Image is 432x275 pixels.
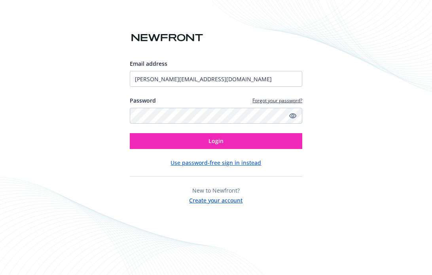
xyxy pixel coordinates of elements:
button: Login [130,133,303,149]
span: Login [208,137,224,145]
a: Show password [288,111,297,120]
span: Email address [130,60,167,67]
span: New to Newfront? [192,187,240,194]
button: Use password-free sign in instead [171,159,261,167]
button: Create your account [189,195,243,204]
input: Enter your email [130,71,303,87]
input: Enter your password [130,108,303,124]
img: Newfront logo [130,31,205,45]
a: Forgot your password? [252,97,302,104]
label: Password [130,96,156,105]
